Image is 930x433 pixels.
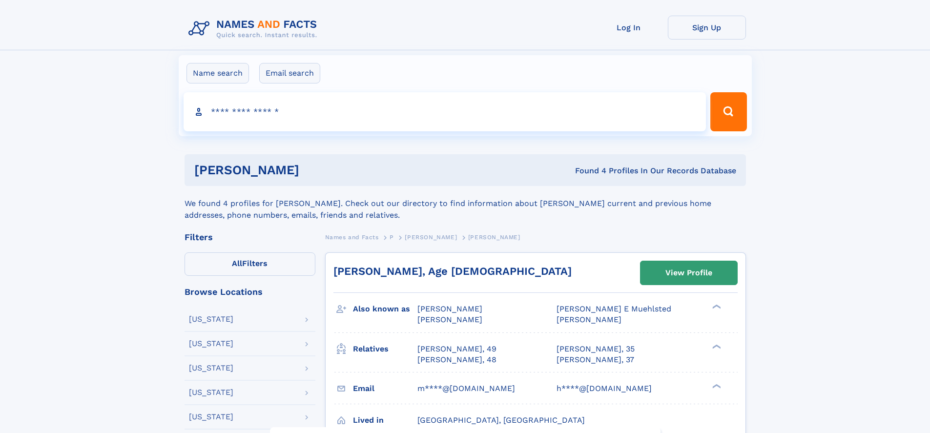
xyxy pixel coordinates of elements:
label: Email search [259,63,320,83]
span: [PERSON_NAME] [468,234,520,241]
h3: Lived in [353,412,417,429]
h3: Relatives [353,341,417,357]
button: Search Button [710,92,746,131]
a: Names and Facts [325,231,379,243]
span: [PERSON_NAME] [405,234,457,241]
div: ❯ [710,304,722,310]
div: [US_STATE] [189,315,233,323]
a: Log In [590,16,668,40]
span: [PERSON_NAME] [557,315,621,324]
label: Name search [186,63,249,83]
div: Browse Locations [185,288,315,296]
h3: Also known as [353,301,417,317]
a: View Profile [641,261,737,285]
h1: [PERSON_NAME] [194,164,437,176]
span: [GEOGRAPHIC_DATA], [GEOGRAPHIC_DATA] [417,415,585,425]
a: [PERSON_NAME], 48 [417,354,496,365]
div: [US_STATE] [189,413,233,421]
div: View Profile [665,262,712,284]
span: [PERSON_NAME] E Muehlsted [557,304,671,313]
span: [PERSON_NAME] [417,304,482,313]
div: [US_STATE] [189,389,233,396]
div: ❯ [710,343,722,350]
span: P [390,234,394,241]
a: P [390,231,394,243]
span: All [232,259,242,268]
span: [PERSON_NAME] [417,315,482,324]
h3: Email [353,380,417,397]
a: [PERSON_NAME], Age [DEMOGRAPHIC_DATA] [333,265,572,277]
div: [US_STATE] [189,364,233,372]
div: We found 4 profiles for [PERSON_NAME]. Check out our directory to find information about [PERSON_... [185,186,746,221]
div: [US_STATE] [189,340,233,348]
img: Logo Names and Facts [185,16,325,42]
a: [PERSON_NAME] [405,231,457,243]
a: [PERSON_NAME], 35 [557,344,635,354]
label: Filters [185,252,315,276]
div: Filters [185,233,315,242]
a: [PERSON_NAME], 49 [417,344,496,354]
a: [PERSON_NAME], 37 [557,354,634,365]
div: Found 4 Profiles In Our Records Database [437,165,736,176]
input: search input [184,92,706,131]
a: Sign Up [668,16,746,40]
div: ❯ [710,383,722,389]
